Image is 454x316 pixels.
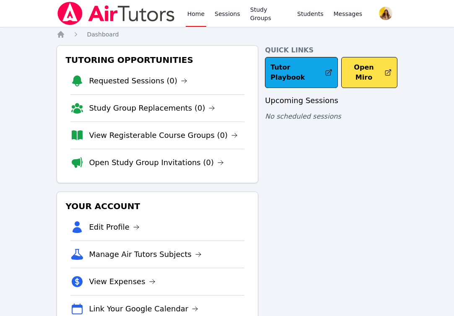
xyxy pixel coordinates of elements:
[89,249,202,260] a: Manage Air Tutors Subjects
[64,52,251,67] h3: Tutoring Opportunities
[89,102,215,114] a: Study Group Replacements (0)
[87,30,119,39] a: Dashboard
[89,130,238,141] a: View Registerable Course Groups (0)
[89,276,155,288] a: View Expenses
[57,2,175,25] img: Air Tutors
[89,221,140,233] a: Edit Profile
[89,75,187,87] a: Requested Sessions (0)
[341,57,397,88] button: Open Miro
[265,95,397,106] h3: Upcoming Sessions
[89,303,198,315] a: Link Your Google Calendar
[265,112,341,120] span: No scheduled sessions
[333,10,362,18] span: Messages
[64,199,251,214] h3: Your Account
[265,45,397,55] h4: Quick Links
[87,31,119,38] span: Dashboard
[265,57,338,88] a: Tutor Playbook
[89,157,224,168] a: Open Study Group Invitations (0)
[57,30,397,39] nav: Breadcrumb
